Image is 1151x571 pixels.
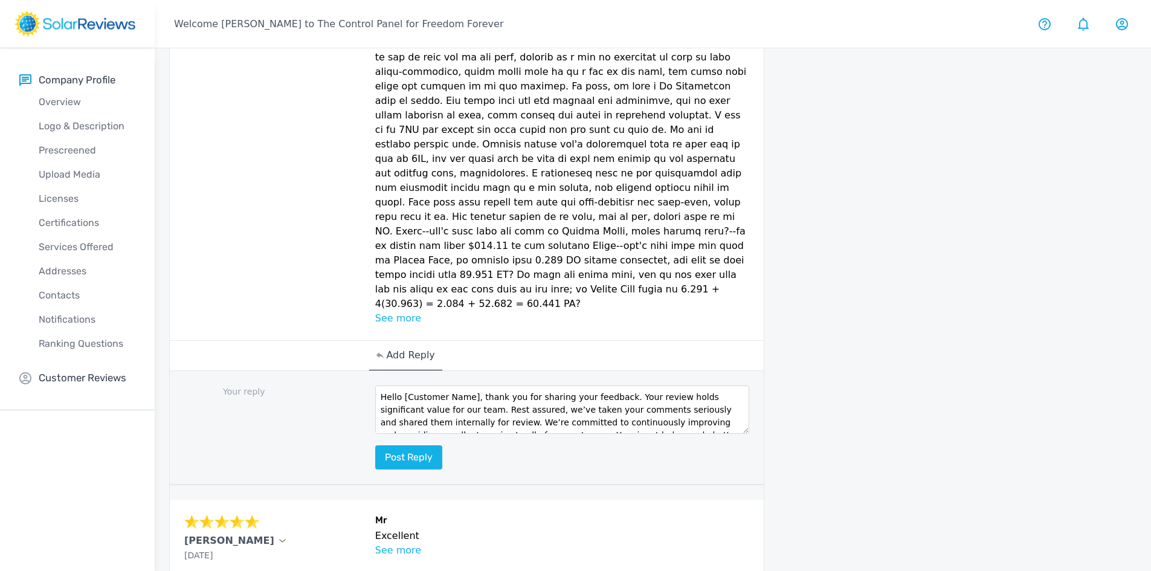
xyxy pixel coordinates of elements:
[375,445,442,469] button: Post reply
[19,163,155,187] a: Upload Media
[19,308,155,332] a: Notifications
[19,259,155,283] a: Addresses
[19,211,155,235] a: Certifications
[19,283,155,308] a: Contacts
[19,216,155,230] p: Certifications
[19,264,155,279] p: Addresses
[19,143,155,158] p: Prescreened
[19,288,155,303] p: Contacts
[184,550,213,560] span: [DATE]
[174,17,503,31] p: Welcome [PERSON_NAME] to The Control Panel for Freedom Forever
[375,514,750,529] h6: Mr
[184,534,274,548] p: [PERSON_NAME]
[19,90,155,114] a: Overview
[39,370,126,386] p: Customer Reviews
[19,235,155,259] a: Services Offered
[19,312,155,327] p: Notifications
[375,311,750,326] p: See more
[375,529,750,543] p: Excellent
[39,73,115,88] p: Company Profile
[19,337,155,351] p: Ranking Questions
[19,119,155,134] p: Logo & Description
[19,167,155,182] p: Upload Media
[19,240,155,254] p: Services Offered
[19,332,155,356] a: Ranking Questions
[19,187,155,211] a: Licenses
[386,348,434,363] p: Add Reply
[19,114,155,138] a: Logo & Description
[19,138,155,163] a: Prescreened
[19,192,155,206] p: Licenses
[375,543,750,558] p: See more
[19,95,155,109] p: Overview
[184,386,368,398] p: Your reply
